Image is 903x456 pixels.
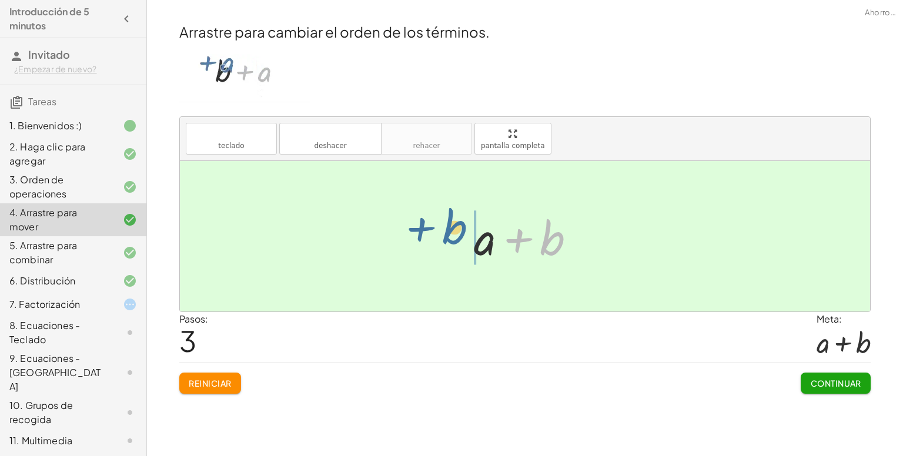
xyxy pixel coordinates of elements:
[381,123,472,155] button: rehacerrehacer
[179,23,490,41] font: Arrastre para cambiar el orden de los términos.
[123,274,137,288] i: Task finished and correct.
[817,313,842,325] font: Meta:
[218,142,244,150] font: teclado
[9,5,89,32] font: Introducción de 5 minutos
[413,142,440,150] font: rehacer
[14,63,97,74] font: ¿Empezar de nuevo?
[123,147,137,161] i: Task finished and correct.
[123,326,137,340] i: Task not started.
[314,142,346,150] font: deshacer
[9,352,101,393] font: 9. Ecuaciones - [GEOGRAPHIC_DATA]
[9,319,80,346] font: 8. Ecuaciones - Teclado
[179,42,310,103] img: 83ef8341d0fd3fab0dc493eb00344061b23545286638586ffed04260953742d5.webp
[9,434,72,447] font: 11. Multimedia
[123,246,137,260] i: Task finished and correct.
[28,95,56,108] font: Tareas
[801,373,871,394] button: Continuar
[9,274,75,287] font: 6. Distribución
[123,434,137,448] i: Task not started.
[9,140,86,167] font: 2. Haga clic para agregar
[865,8,896,17] font: Ahorro…
[9,206,77,233] font: 4. Arrastre para mover
[123,366,137,380] i: Task not started.
[179,323,196,358] font: 3
[123,119,137,133] i: Task finished.
[186,123,277,155] button: tecladoteclado
[179,313,208,325] font: Pasos:
[28,48,70,61] font: Invitado
[9,173,67,200] font: 3. Orden de operaciones
[811,378,861,388] font: Continuar
[192,128,270,139] font: teclado
[279,123,382,155] button: deshacerdeshacer
[9,119,82,132] font: 1. Bienvenidos :)
[9,239,77,266] font: 5. Arrastre para combinar
[123,297,137,311] i: Task started.
[481,142,545,150] font: pantalla completa
[179,373,241,394] button: Reiniciar
[123,405,137,420] i: Task not started.
[189,378,231,388] font: Reiniciar
[123,213,137,227] i: Task finished and correct.
[286,128,375,139] font: deshacer
[387,128,466,139] font: rehacer
[474,123,551,155] button: pantalla completa
[9,399,73,425] font: 10. Grupos de recogida
[123,180,137,194] i: Task finished and correct.
[9,298,80,310] font: 7. Factorización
